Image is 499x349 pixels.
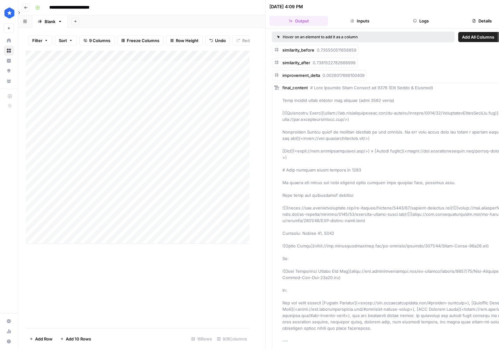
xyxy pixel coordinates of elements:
button: Row Height [166,35,203,46]
a: Browse [4,46,14,56]
span: Add All Columns [462,34,494,40]
button: Filter [28,35,52,46]
span: Freeze Columns [127,37,159,44]
a: Usage [4,326,14,336]
span: 0.0026017666100409 [323,73,365,78]
button: Inputs [330,16,389,26]
a: Insights [4,56,14,66]
div: 9/9 Columns [214,334,249,344]
button: Undo [205,35,230,46]
span: Undo [215,37,226,44]
div: Hover on an element to add it as a column [277,34,404,40]
div: [DATE] 4:09 PM [269,3,303,10]
span: 0.735550511656859 [317,47,356,53]
span: Filter [32,37,42,44]
div: Blank [45,18,55,25]
span: similarity_after [282,60,310,65]
span: Sort [59,37,67,44]
button: Freeze Columns [117,35,163,46]
span: 9 Columns [89,37,110,44]
a: Home [4,35,14,46]
div: 16 Rows [189,334,214,344]
button: Add 10 Rows [56,334,95,344]
button: 9 Columns [79,35,114,46]
a: Settings [4,316,14,326]
button: Workspace: ConsumerAffairs [4,5,14,21]
span: similarity_before [282,47,314,53]
button: Add All Columns [458,32,498,42]
span: final_content [282,85,308,90]
a: Blank [32,15,68,28]
button: Sort [55,35,77,46]
a: Your Data [4,76,14,86]
button: Logs [391,16,450,26]
span: Add 10 Rows [66,336,91,342]
a: Opportunities [4,66,14,76]
button: Add Row [26,334,56,344]
button: Help + Support [4,336,14,346]
button: Redo [232,35,256,46]
span: Row Height [176,37,199,44]
span: Redo [242,37,252,44]
img: ConsumerAffairs Logo [4,7,15,19]
span: improvement_delta [282,73,320,78]
button: Output [269,16,328,26]
span: Add Row [35,336,52,342]
span: 0.7381522782668999 [313,60,355,65]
